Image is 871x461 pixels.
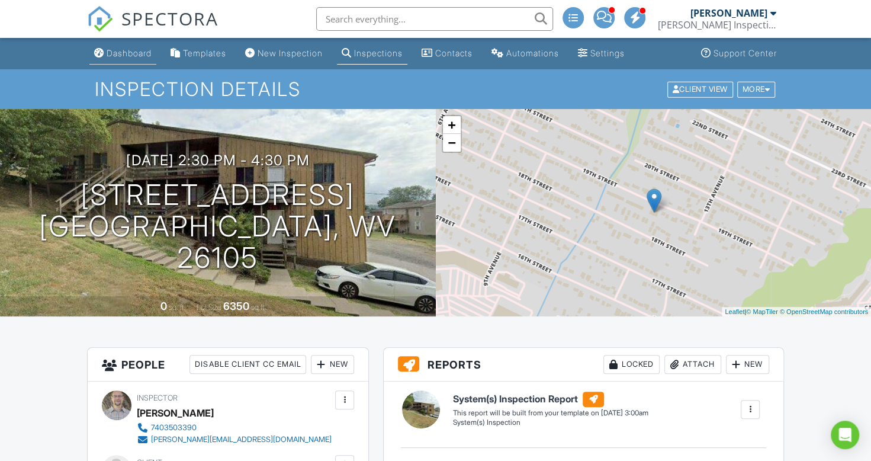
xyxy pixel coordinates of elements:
div: [PERSON_NAME] [137,404,214,422]
div: 0 [160,300,167,312]
div: New Inspection [258,48,323,58]
div: Locked [603,355,660,374]
div: | [722,307,871,317]
div: Templates [183,48,226,58]
h3: Reports [384,348,783,382]
a: Zoom out [443,134,461,152]
span: sq. ft. [169,303,185,312]
a: Automations (Advanced) [487,43,564,65]
div: 7403503390 [151,423,197,433]
img: The Best Home Inspection Software - Spectora [87,6,113,32]
div: Inspections [354,48,403,58]
div: Support Center [713,48,777,58]
div: New [311,355,354,374]
div: [PERSON_NAME] [690,7,767,19]
div: 6350 [223,300,249,312]
div: [PERSON_NAME][EMAIL_ADDRESS][DOMAIN_NAME] [151,435,332,444]
span: Lot Size [197,303,221,312]
div: Automations [506,48,559,58]
div: Christman Inspections, LLC [658,19,776,31]
a: 7403503390 [137,422,332,434]
span: Inspector [137,393,178,402]
h3: [DATE] 2:30 pm - 4:30 pm [126,152,310,168]
div: New [726,355,769,374]
a: Contacts [417,43,477,65]
div: Disable Client CC Email [189,355,306,374]
a: Zoom in [443,116,461,134]
div: Attach [664,355,721,374]
div: Client View [667,81,733,97]
a: Templates [166,43,231,65]
div: More [737,81,776,97]
a: Inspections [337,43,407,65]
a: [PERSON_NAME][EMAIL_ADDRESS][DOMAIN_NAME] [137,434,332,446]
div: System(s) Inspection [453,418,648,428]
div: Settings [590,48,625,58]
div: Dashboard [107,48,152,58]
a: Dashboard [89,43,156,65]
div: Open Intercom Messenger [831,421,859,449]
a: Leaflet [725,308,744,315]
a: New Inspection [240,43,327,65]
a: © MapTiler [746,308,778,315]
span: sq.ft. [251,303,266,312]
a: Support Center [696,43,782,65]
span: SPECTORA [121,6,218,31]
div: This report will be built from your template on [DATE] 3:00am [453,408,648,418]
a: Client View [666,84,736,93]
h3: People [88,348,368,382]
h1: Inspection Details [95,79,776,100]
input: Search everything... [316,7,553,31]
h6: System(s) Inspection Report [453,392,648,407]
a: Settings [573,43,629,65]
a: SPECTORA [87,16,218,41]
div: Contacts [435,48,473,58]
a: © OpenStreetMap contributors [780,308,868,315]
h1: [STREET_ADDRESS] [GEOGRAPHIC_DATA], WV 26105 [19,180,417,273]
